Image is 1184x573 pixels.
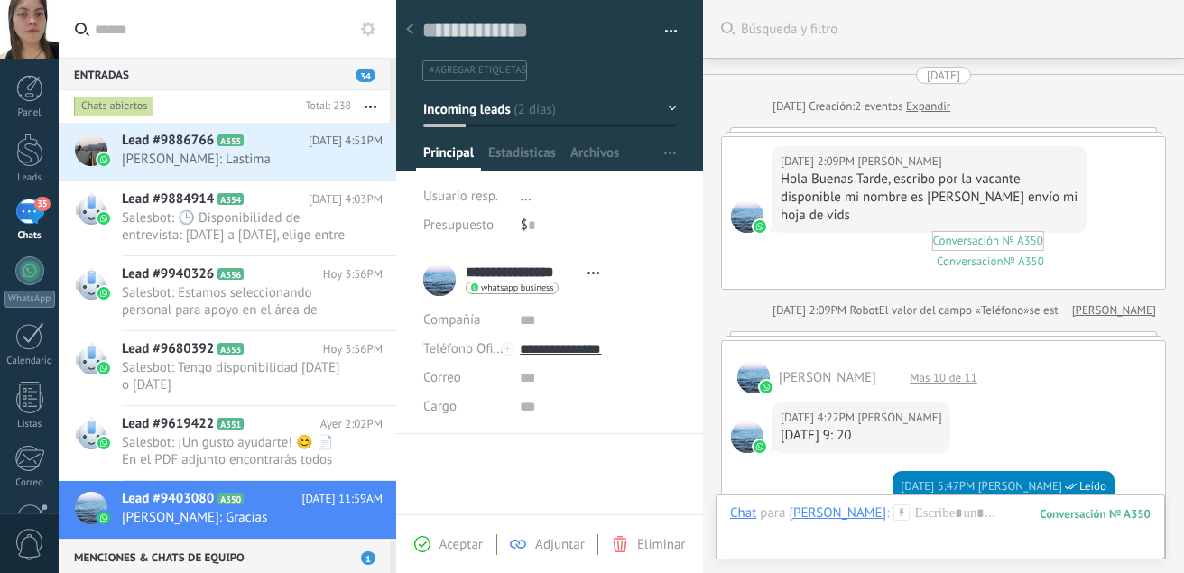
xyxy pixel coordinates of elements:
[901,370,986,385] div: Más 10 de 11
[423,364,461,393] button: Correo
[521,211,677,240] div: $
[122,265,214,283] span: Lead #9940326
[906,97,950,116] a: Expandir
[59,331,396,405] a: Lead #9680392 A353 Hoy 3:56PM Salesbot: Tengo disponibilidad [DATE] o [DATE]
[309,190,383,208] span: [DATE] 4:03PM
[741,21,1166,38] span: Búsqueda y filtro
[423,182,507,211] div: Usuario resp.
[423,217,494,234] span: Presupuesto
[298,97,351,116] div: Total: 238
[59,123,396,180] a: Lead #9886766 A355 [DATE] 4:51PM [PERSON_NAME]: Lastima
[4,291,55,308] div: WhatsApp
[1079,477,1106,495] span: Leído
[760,381,772,393] img: waba.svg
[857,152,941,171] span: Angelica Moncada
[323,340,383,358] span: Hoy 3:56PM
[423,400,457,413] span: Cargo
[781,152,857,171] div: [DATE] 2:09PM
[731,200,763,233] span: Angelica Moncada
[217,493,244,504] span: A350
[97,212,110,225] img: waba.svg
[754,220,766,233] img: waba.svg
[34,197,50,211] span: 35
[772,97,950,116] div: Creación:
[4,172,56,184] div: Leads
[217,134,244,146] span: A355
[779,369,876,386] span: Angelica Moncada
[637,536,685,553] span: Eliminar
[217,268,244,280] span: A356
[97,512,110,524] img: waba.svg
[122,509,348,526] span: [PERSON_NAME]: Gracias
[4,419,56,430] div: Listas
[122,209,348,244] span: Salesbot: 🕒 Disponibilidad de entrevista: [DATE] a [DATE], elige entre estos horarios: • 9:20 a.m...
[933,233,1043,248] span: Conversación № A350
[430,64,526,77] span: #agregar etiquetas
[4,107,56,119] div: Panel
[122,132,214,150] span: Lead #9886766
[772,97,809,116] div: [DATE]
[754,440,766,453] img: waba.svg
[781,427,942,445] div: [DATE] 9: 20
[59,181,396,255] a: Lead #9884914 A354 [DATE] 4:03PM Salesbot: 🕒 Disponibilidad de entrevista: [DATE] a [DATE], elige...
[356,69,375,82] span: 34
[423,393,506,421] div: Cargo
[423,335,506,364] button: Teléfono Oficina
[423,369,461,386] span: Correo
[781,409,857,427] div: [DATE] 4:22PM
[731,421,763,453] span: Angelica Moncada
[122,340,214,358] span: Lead #9680392
[849,302,878,318] span: Robot
[886,504,889,522] span: :
[937,254,1004,269] div: Conversación
[423,188,498,205] span: Usuario resp.
[855,97,902,116] span: 2 eventos
[423,340,517,357] span: Teléfono Oficina
[1004,254,1044,269] div: № A350
[122,490,214,508] span: Lead #9403080
[217,343,244,355] span: A353
[737,361,770,393] span: Angelica Moncada
[59,481,396,539] a: Lead #9403080 A350 [DATE] 11:59AM [PERSON_NAME]: Gracias
[301,490,383,508] span: [DATE] 11:59AM
[488,144,556,171] span: Estadísticas
[927,67,960,84] div: [DATE]
[97,287,110,300] img: waba.svg
[361,551,375,565] span: 1
[97,153,110,166] img: waba.svg
[4,477,56,489] div: Correo
[59,541,390,573] div: Menciones & Chats de equipo
[217,193,244,205] span: A354
[217,418,244,430] span: A351
[4,356,56,367] div: Calendario
[74,96,154,117] div: Chats abiertos
[122,190,214,208] span: Lead #9884914
[481,283,553,292] span: whatsapp business
[857,409,941,427] span: Angelica Moncada
[323,265,383,283] span: Hoy 3:56PM
[535,536,585,553] span: Adjuntar
[122,415,214,433] span: Lead #9619422
[781,171,1078,225] div: Hola Buenas Tarde, escribo por la vacante disponible mi nombre es [PERSON_NAME] envío mi hoja de ...
[423,211,507,240] div: Presupuesto
[59,406,396,480] a: Lead #9619422 A351 Ayer 2:02PM Salesbot: ¡Un gusto ayudarte! 😊 📄 En el PDF adjunto encontrarás to...
[122,151,348,168] span: [PERSON_NAME]: Lastima
[309,132,383,150] span: [DATE] 4:51PM
[4,230,56,242] div: Chats
[423,306,506,335] div: Compañía
[978,477,1062,495] span: Camila Contreras (Oficina de Venta)
[423,144,474,171] span: Principal
[59,58,390,90] div: Entradas
[879,301,1030,319] span: El valor del campo «Teléfono»
[521,188,532,205] span: ...
[439,536,483,553] span: Aceptar
[97,437,110,449] img: waba.svg
[760,504,785,522] span: para
[901,477,977,495] div: [DATE] 5:47PM
[59,256,396,330] a: Lead #9940326 A356 Hoy 3:56PM Salesbot: Estamos seleccionando personal para apoyo en el área de r...
[320,415,383,433] span: Ayer 2:02PM
[122,434,348,468] span: Salesbot: ¡Un gusto ayudarte! 😊 📄 En el PDF adjunto encontrarás todos los detalles de tu entrevis...
[122,359,348,393] span: Salesbot: Tengo disponibilidad [DATE] o [DATE]
[772,301,849,319] div: [DATE] 2:09PM
[570,144,619,171] span: Archivos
